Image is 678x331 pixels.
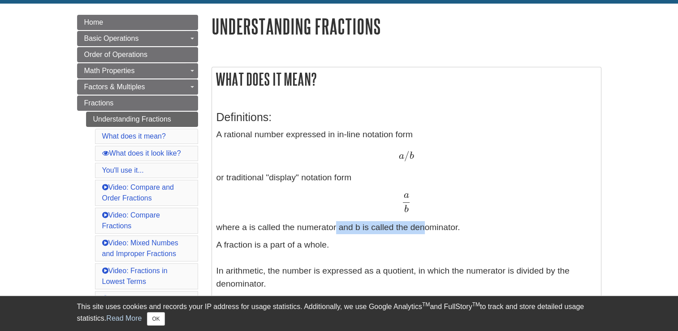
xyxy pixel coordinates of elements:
a: Video: Fractions in Lowest Terms [102,267,168,285]
a: Basic Operations [77,31,198,46]
h1: Understanding Fractions [212,15,601,38]
sup: TM [422,301,430,308]
a: Understanding Fractions [86,112,198,127]
span: a [404,190,409,200]
a: Fractions [77,96,198,111]
h3: Definitions: [216,111,596,124]
a: What does it mean? [102,132,166,140]
a: Video: Compare Fractions [102,211,160,230]
h2: What does it mean? [212,67,601,91]
span: Factors & Multiples [84,83,145,91]
span: Fractions [84,99,114,107]
a: Video: Mixed Numbes and Improper Fractions [102,239,178,257]
a: Order of Operations [77,47,198,62]
a: Read More [106,314,142,322]
span: Basic Operations [84,35,139,42]
a: Home [77,15,198,30]
span: b [404,205,409,214]
span: a [398,151,404,161]
span: / [404,149,409,161]
span: Math Properties [84,67,135,74]
button: Close [147,312,164,326]
a: What does it look like? [102,149,181,157]
span: Order of Operations [84,51,147,58]
p: A rational number expressed in in-line notation form or traditional "display" notation form where... [216,128,596,234]
span: Home [84,18,104,26]
a: Video: Numerator and Denominator of a Fraction [102,295,185,313]
a: Math Properties [77,63,198,78]
a: You'll use it... [102,166,144,174]
sup: TM [472,301,480,308]
a: Video: Compare and Order Fractions [102,183,174,202]
a: Factors & Multiples [77,79,198,95]
span: b [409,151,414,161]
div: This site uses cookies and records your IP address for usage statistics. Additionally, we use Goo... [77,301,601,326]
